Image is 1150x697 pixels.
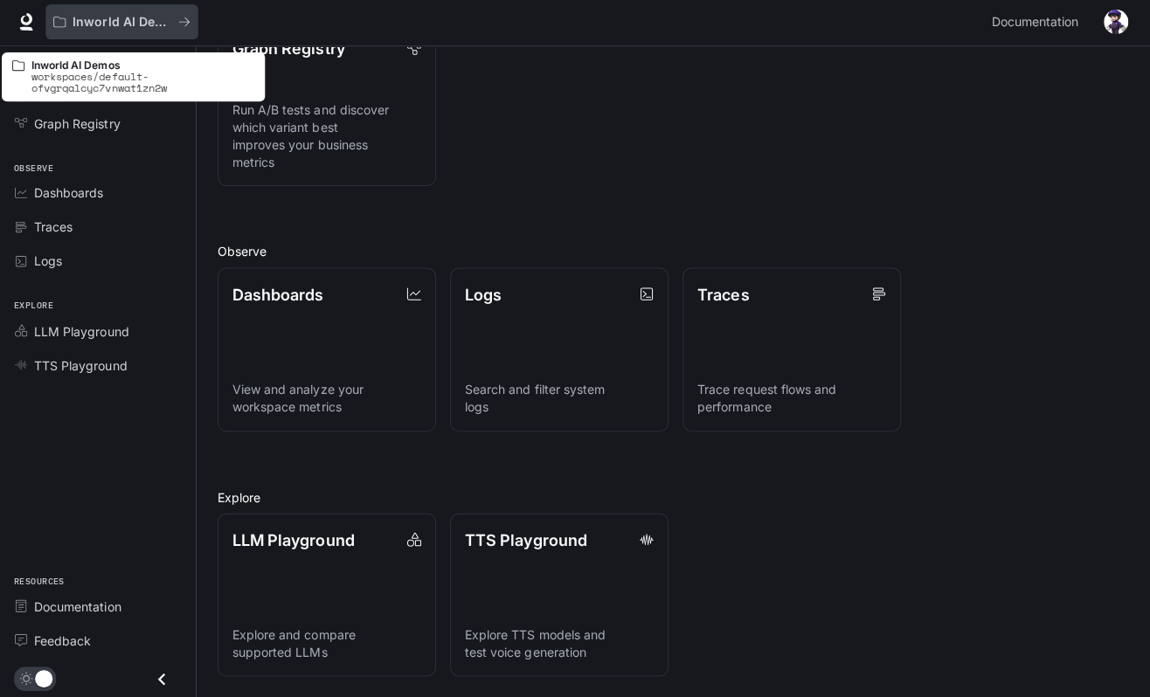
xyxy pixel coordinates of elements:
[31,73,253,96] p: workspaces/default-ofvgrqalcyc7vnwat1zn2w
[34,116,120,135] span: Graph Registry
[217,488,1129,507] h2: Explore
[217,24,434,188] a: Graph RegistryRun A/B tests and discover which variant best improves your business metrics
[1099,12,1124,37] img: User avatar
[232,382,419,417] p: View and analyze your workspace metrics
[7,247,188,278] a: Logs
[34,357,127,376] span: TTS Playground
[217,244,1129,262] h2: Observe
[232,103,419,173] p: Run A/B tests and discover which variant best improves your business metrics
[34,253,62,272] span: Logs
[232,626,419,661] p: Explore and compare supported LLMs
[463,528,585,552] p: TTS Playground
[73,17,170,32] p: Inworld AI Demos
[7,179,188,210] a: Dashboards
[463,382,651,417] p: Search and filter system logs
[232,39,343,63] p: Graph Registry
[695,284,746,307] p: Traces
[980,7,1087,42] a: Documentation
[7,591,188,622] a: Documentation
[45,7,197,42] button: All workspaces
[232,528,353,552] p: LLM Playground
[34,597,121,616] span: Documentation
[142,661,181,697] button: Close drawer
[217,514,434,677] a: LLM PlaygroundExplore and compare supported LLMs
[680,269,897,432] a: TracesTrace request flows and performance
[463,626,651,661] p: Explore TTS models and test voice generation
[1094,7,1129,42] button: User avatar
[463,284,500,307] p: Logs
[7,213,188,244] a: Traces
[7,625,188,656] a: Feedback
[35,668,52,687] span: Dark mode toggle
[448,514,666,677] a: TTS PlaygroundExplore TTS models and test voice generation
[987,14,1074,36] span: Documentation
[217,269,434,432] a: DashboardsView and analyze your workspace metrics
[31,62,253,73] p: Inworld AI Demos
[695,382,883,417] p: Trace request flows and performance
[448,269,666,432] a: LogsSearch and filter system logs
[34,323,128,342] span: LLM Playground
[34,185,103,204] span: Dashboards
[232,284,322,307] p: Dashboards
[7,351,188,382] a: TTS Playground
[34,631,91,650] span: Feedback
[7,110,188,141] a: Graph Registry
[7,317,188,348] a: LLM Playground
[34,219,73,238] span: Traces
